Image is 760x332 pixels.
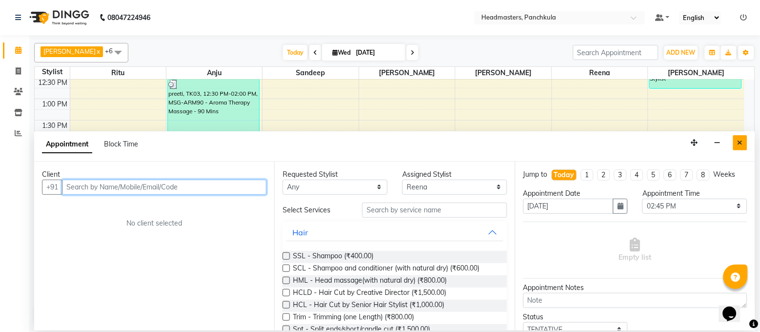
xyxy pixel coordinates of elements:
span: Wed [330,49,353,56]
div: Appointment Date [523,188,628,199]
span: Appointment [42,136,92,153]
li: 1 [581,169,594,181]
div: Appointment Time [642,188,747,199]
span: Anju [166,67,262,79]
span: Today [283,45,308,60]
div: Select Services [275,205,355,215]
div: Jump to [523,169,548,180]
span: SCL - Shampoo and conditioner (with natural dry) (₹600.00) [293,263,479,275]
div: Hair [292,227,308,238]
div: Appointment Notes [523,283,747,293]
input: 2025-09-03 [353,45,402,60]
span: +6 [105,47,120,55]
button: +91 [42,180,62,195]
iframe: chat widget [719,293,750,322]
div: No client selected [65,218,243,228]
a: x [96,47,100,55]
li: 8 [697,169,710,181]
input: yyyy-mm-dd [523,199,614,214]
span: [PERSON_NAME] [455,67,551,79]
button: Hair [287,224,503,241]
span: Block Time [104,140,138,148]
img: logo [25,4,92,31]
span: HCLD - Hair Cut by Creative Director (₹1,500.00) [293,288,446,300]
span: Sandeep [263,67,358,79]
span: Trim - Trimming (one Length) (₹800.00) [293,312,414,324]
div: Status [523,312,628,322]
li: 4 [631,169,643,181]
li: 3 [614,169,627,181]
div: Requested Stylist [283,169,388,180]
li: 2 [597,169,610,181]
span: ADD NEW [667,49,696,56]
div: Weeks [714,169,736,180]
li: 6 [664,169,677,181]
input: Search by Name/Mobile/Email/Code [62,180,267,195]
div: 1:00 PM [41,99,70,109]
input: Search by service name [362,203,507,218]
span: [PERSON_NAME] [43,47,96,55]
b: 08047224946 [107,4,150,31]
div: 12:30 PM [37,78,70,88]
span: Reena [552,67,648,79]
div: Assigned Stylist [402,169,507,180]
span: [PERSON_NAME] [648,67,744,79]
button: ADD NEW [664,46,698,60]
span: [PERSON_NAME] [359,67,455,79]
input: Search Appointment [573,45,658,60]
span: HCL - Hair Cut by Senior Hair Stylist (₹1,000.00) [293,300,444,312]
span: HML - Head massage(with natural dry) (₹800.00) [293,275,447,288]
div: Today [554,170,575,180]
span: Ritu [70,67,166,79]
button: Close [733,135,747,150]
li: 7 [680,169,693,181]
div: 1:30 PM [41,121,70,131]
div: Client [42,169,267,180]
span: SSL - Shampoo (₹400.00) [293,251,373,263]
div: Stylist [35,67,70,77]
div: preeti, TK03, 12:30 PM-02:00 PM, MSG-ARM90 - Aroma Therapy Massage - 90 Mins [168,79,260,143]
span: Empty list [619,238,652,263]
li: 5 [647,169,660,181]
